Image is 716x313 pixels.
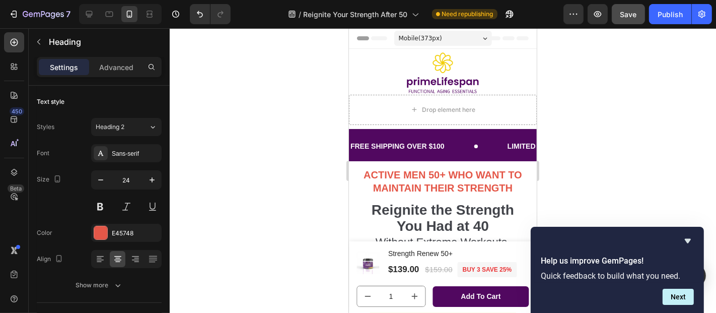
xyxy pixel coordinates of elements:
[37,173,63,186] div: Size
[541,271,694,281] p: Quick feedback to build what you need.
[8,173,180,238] h2: Rich Text Editor. Editing area: main
[10,107,24,115] div: 450
[541,255,694,267] h2: Help us improve GemPages!
[663,289,694,305] button: Next question
[190,4,231,24] div: Undo/Redo
[304,9,408,20] span: Reignite Your Strength After 50
[21,208,167,235] span: Without Extreme Workouts, Bodybuilder Diets, or Steroids
[37,253,65,266] div: Align
[112,229,159,238] div: E45748
[66,8,70,20] p: 7
[299,9,302,20] span: /
[620,10,637,19] span: Save
[112,149,159,158] div: Sans-serif
[159,112,265,124] p: LIMITED TIME - UP TO 50% OFF
[1,140,187,166] p: ⁠⁠⁠⁠⁠⁠⁠
[658,9,683,20] div: Publish
[9,174,179,237] p: ⁠⁠⁠⁠⁠⁠⁠
[15,141,173,165] strong: ACTIVE MEN 50+ WHO WANT TO MAINTAIN THEIR STRENGTH
[4,4,75,24] button: 7
[50,62,78,73] p: Settings
[37,122,54,132] div: Styles
[91,118,162,136] button: Heading 2
[99,62,133,73] p: Advanced
[442,10,493,19] span: Need republishing
[37,149,49,158] div: Font
[541,235,694,305] div: Help us improve GemPages!
[8,184,24,193] div: Beta
[49,36,158,48] p: Heading
[682,235,694,247] button: Hide survey
[649,4,691,24] button: Publish
[37,97,64,106] div: Text style
[37,228,52,237] div: Color
[76,280,123,290] div: Show more
[349,28,537,313] iframe: Design area
[612,4,645,24] button: Save
[37,276,162,294] button: Show more
[23,174,165,206] strong: Reignite the Strength You Had at 40
[96,122,124,132] span: Heading 2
